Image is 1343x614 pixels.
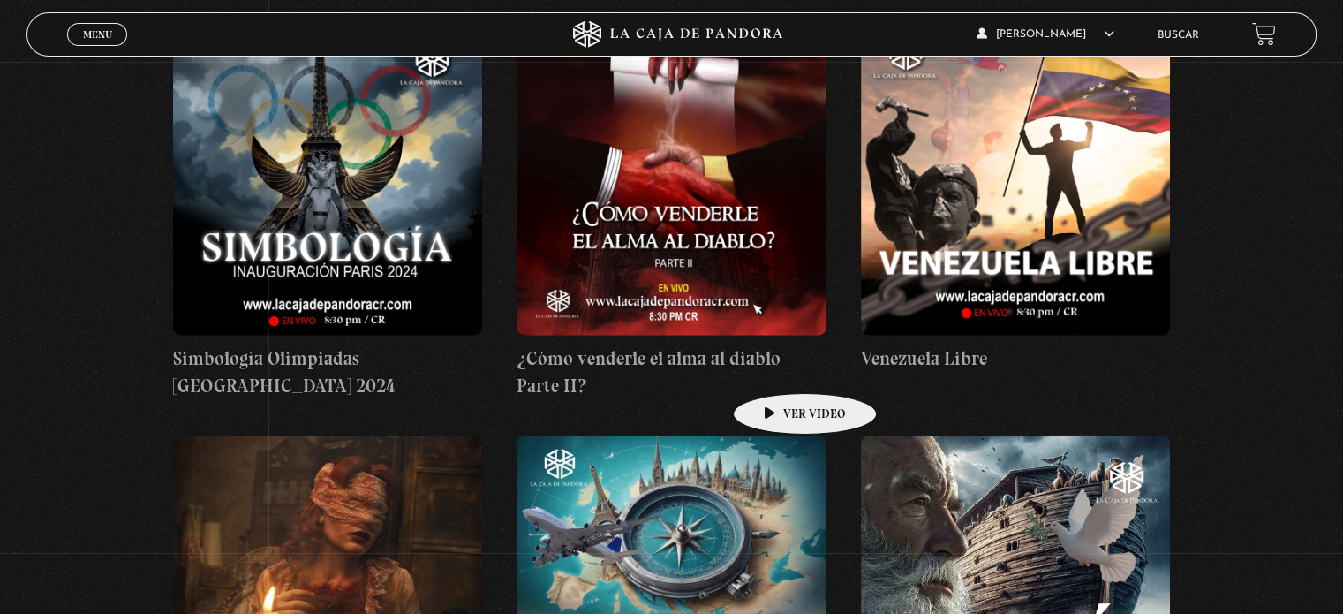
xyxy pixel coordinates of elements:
[861,27,1170,373] a: Venezuela Libre
[517,27,826,400] a: ¿Cómo venderle el alma al diablo Parte II?
[1252,22,1276,46] a: View your shopping cart
[1158,30,1199,41] a: Buscar
[173,345,482,400] h4: Simbología Olimpiadas [GEOGRAPHIC_DATA] 2024
[861,345,1170,373] h4: Venezuela Libre
[517,345,826,400] h4: ¿Cómo venderle el alma al diablo Parte II?
[77,44,118,57] span: Cerrar
[977,29,1114,40] span: [PERSON_NAME]
[173,27,482,400] a: Simbología Olimpiadas [GEOGRAPHIC_DATA] 2024
[83,29,112,40] span: Menu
